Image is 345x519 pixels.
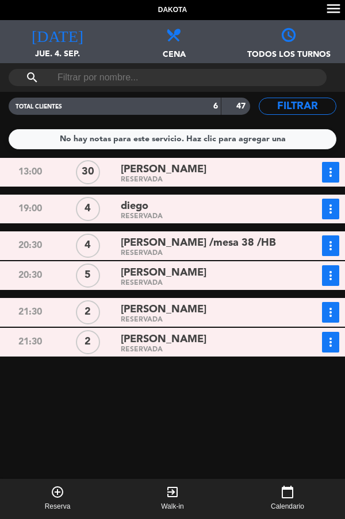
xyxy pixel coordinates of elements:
[322,265,339,286] button: more_vert
[16,104,62,110] span: TOTAL CLIENTES
[60,133,286,146] div: No hay notas para este servicio. Haz clic para agregar una
[236,102,248,110] strong: 47
[76,160,100,184] div: 30
[76,330,100,354] div: 2
[322,162,339,183] button: more_vert
[230,479,345,519] button: calendar_todayCalendario
[32,26,83,42] i: [DATE]
[76,197,100,221] div: 4
[121,198,148,215] span: diego
[121,317,286,323] div: RESERVADA
[324,269,338,282] i: more_vert
[281,485,294,499] i: calendar_today
[213,102,218,110] strong: 6
[324,239,338,253] i: more_vert
[51,485,64,499] i: add_circle_outline
[115,479,230,519] button: exit_to_appWalk-in
[121,301,206,318] span: [PERSON_NAME]
[121,177,286,183] div: RESERVADA
[121,161,206,178] span: [PERSON_NAME]
[324,305,338,319] i: more_vert
[324,165,338,179] i: more_vert
[121,331,206,348] span: [PERSON_NAME]
[121,347,286,353] div: RESERVADA
[322,199,339,219] button: more_vert
[322,302,339,323] button: more_vert
[1,162,59,183] div: 13:00
[259,98,336,115] button: Filtrar
[322,235,339,256] button: more_vert
[1,332,59,353] div: 21:30
[76,264,100,288] div: 5
[324,335,338,349] i: more_vert
[45,501,71,513] span: Reserva
[158,5,187,16] span: Dakota
[161,501,184,513] span: Walk-in
[121,214,286,219] div: RESERVADA
[271,501,304,513] span: Calendario
[121,235,276,251] span: [PERSON_NAME] /mesa 38 /HB
[166,485,179,499] i: exit_to_app
[1,199,59,219] div: 19:00
[1,235,59,256] div: 20:30
[121,251,286,256] div: RESERVADA
[1,302,59,323] div: 21:30
[76,234,100,258] div: 4
[121,265,206,281] span: [PERSON_NAME]
[56,69,279,86] input: Filtrar por nombre...
[121,281,286,286] div: RESERVADA
[76,300,100,324] div: 2
[324,202,338,216] i: more_vert
[1,265,59,286] div: 20:30
[25,71,39,84] i: search
[322,332,339,353] button: more_vert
